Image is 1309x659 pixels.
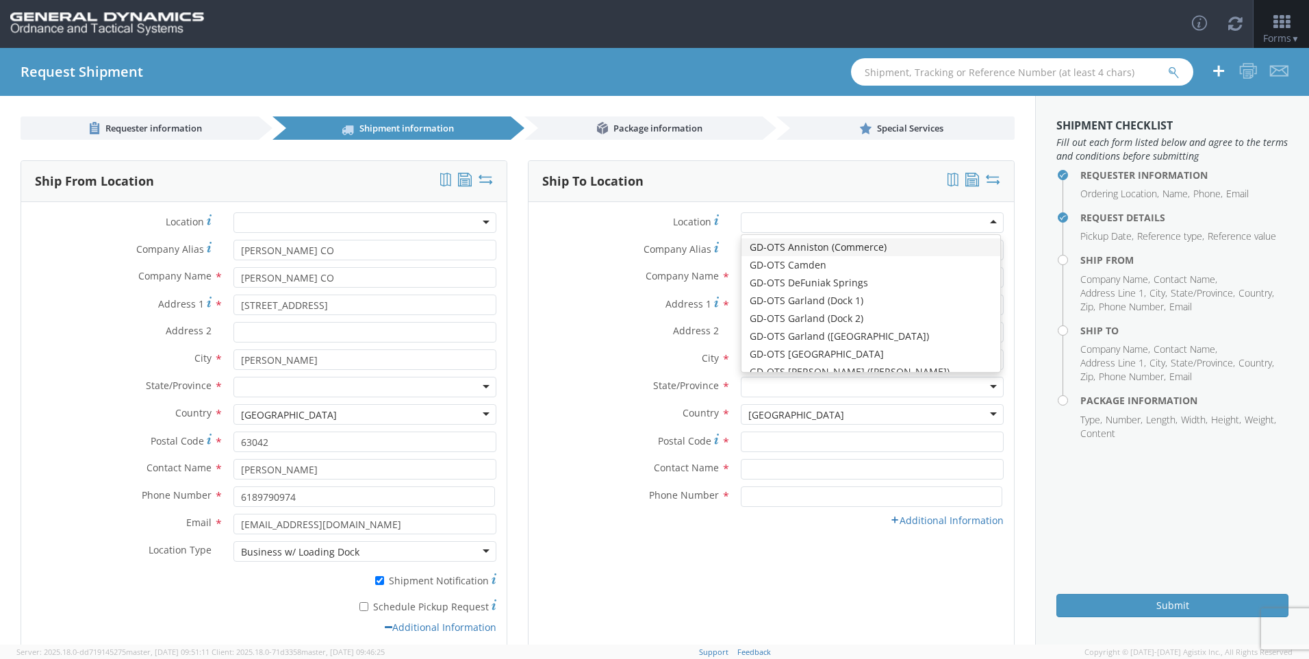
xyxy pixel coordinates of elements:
[1080,427,1115,440] li: Content
[1245,413,1276,427] li: Weight
[1080,229,1134,243] li: Pickup Date
[138,269,212,282] span: Company Name
[10,12,204,36] img: gd-ots-0c3321f2eb4c994f95cb.png
[1080,370,1095,384] li: Zip
[301,647,385,657] span: master, [DATE] 09:46:25
[359,122,454,134] span: Shipment information
[1226,187,1249,201] li: Email
[542,175,644,188] h3: Ship To Location
[175,406,212,419] span: Country
[1080,356,1146,370] li: Address Line 1
[272,116,511,140] a: Shipment information
[524,116,763,140] a: Package information
[1084,647,1293,658] span: Copyright © [DATE]-[DATE] Agistix Inc., All Rights Reserved
[1080,300,1095,314] li: Zip
[1169,300,1192,314] li: Email
[147,461,212,474] span: Contact Name
[851,58,1193,86] input: Shipment, Tracking or Reference Number (at least 4 chars)
[21,116,259,140] a: Requester information
[1154,273,1217,286] li: Contact Name
[673,215,711,228] span: Location
[158,297,204,310] span: Address 1
[1171,356,1235,370] li: State/Province
[35,175,154,188] h3: Ship From Location
[1162,187,1190,201] li: Name
[1099,370,1166,384] li: Phone Number
[194,351,212,364] span: City
[646,269,719,282] span: Company Name
[186,516,212,529] span: Email
[1149,356,1167,370] li: City
[649,488,719,501] span: Phone Number
[1080,395,1288,406] h4: Package Information
[683,406,719,419] span: Country
[21,64,143,79] h4: Request Shipment
[673,324,719,337] span: Address 2
[1106,413,1143,427] li: Number
[1263,32,1299,45] span: Forms
[653,379,719,392] span: State/Province
[1080,255,1288,265] h4: Ship From
[1080,170,1288,180] h4: Requester Information
[126,647,209,657] span: master, [DATE] 09:51:11
[737,647,771,657] a: Feedback
[665,297,711,310] span: Address 1
[1080,273,1150,286] li: Company Name
[1181,413,1208,427] li: Width
[1080,212,1288,223] h4: Request Details
[1146,413,1178,427] li: Length
[241,408,337,422] div: [GEOGRAPHIC_DATA]
[212,647,385,657] span: Client: 2025.18.0-71d3358
[241,545,359,559] div: Business w/ Loading Dock
[233,571,496,588] label: Shipment Notification
[1238,356,1274,370] li: Country
[654,461,719,474] span: Contact Name
[699,647,728,657] a: Support
[1056,594,1288,617] button: Submit
[146,379,212,392] span: State/Province
[741,345,1000,363] div: GD-OTS [GEOGRAPHIC_DATA]
[1080,187,1159,201] li: Ordering Location
[385,621,496,634] a: Additional Information
[748,408,844,422] div: [GEOGRAPHIC_DATA]
[613,122,702,134] span: Package information
[741,274,1000,292] div: GD-OTS DeFuniak Springs
[741,238,1000,256] div: GD-OTS Anniston (Commerce)
[1137,229,1204,243] li: Reference type
[1291,33,1299,45] span: ▼
[1080,286,1146,300] li: Address Line 1
[1208,229,1276,243] li: Reference value
[741,363,1000,381] div: GD-OTS [PERSON_NAME] ([PERSON_NAME])
[151,434,204,447] span: Postal Code
[142,488,212,501] span: Phone Number
[1080,343,1150,356] li: Company Name
[741,327,1000,345] div: GD-OTS Garland ([GEOGRAPHIC_DATA])
[1154,343,1217,356] li: Contact Name
[1169,370,1192,384] li: Email
[1149,286,1167,300] li: City
[644,243,711,256] span: Company Alias
[1238,286,1274,300] li: Country
[1171,286,1235,300] li: State/Province
[375,576,384,585] input: Shipment Notification
[1056,120,1288,132] h3: Shipment Checklist
[658,434,711,447] span: Postal Code
[166,324,212,337] span: Address 2
[741,310,1000,327] div: GD-OTS Garland (Dock 2)
[877,122,943,134] span: Special Services
[1056,136,1288,163] span: Fill out each form listed below and agree to the terms and conditions before submitting
[149,543,212,556] span: Location Type
[890,514,1004,527] a: Additional Information
[1080,325,1288,336] h4: Ship To
[741,292,1000,310] div: GD-OTS Garland (Dock 1)
[741,256,1000,274] div: GD-OTS Camden
[1193,187,1223,201] li: Phone
[702,351,719,364] span: City
[166,215,204,228] span: Location
[1080,413,1102,427] li: Type
[359,602,368,611] input: Schedule Pickup Request
[776,116,1015,140] a: Special Services
[1211,413,1241,427] li: Height
[105,122,202,134] span: Requester information
[16,647,209,657] span: Server: 2025.18.0-dd719145275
